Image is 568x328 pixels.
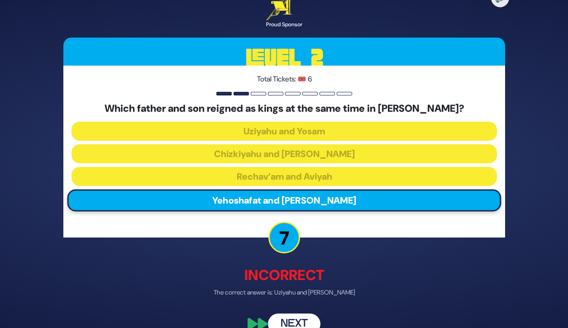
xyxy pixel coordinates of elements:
[266,20,302,29] div: Proud Sponsor
[63,288,505,298] p: The correct answer is: Uziyahu and [PERSON_NAME]
[63,265,505,286] p: Incorrect
[72,103,497,114] h5: Which father and son reigned as kings at the same time in [PERSON_NAME]?
[67,190,501,212] button: Yehoshafat and [PERSON_NAME]
[72,74,497,85] p: Total Tickets: 🎟️ 6
[72,145,497,164] button: Chizkiyahu and [PERSON_NAME]
[63,38,505,78] h3: Level 2
[72,122,497,141] button: Uziyahu and Yosam
[268,222,300,254] p: 7
[72,167,497,186] button: Rechav’am and Aviyah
